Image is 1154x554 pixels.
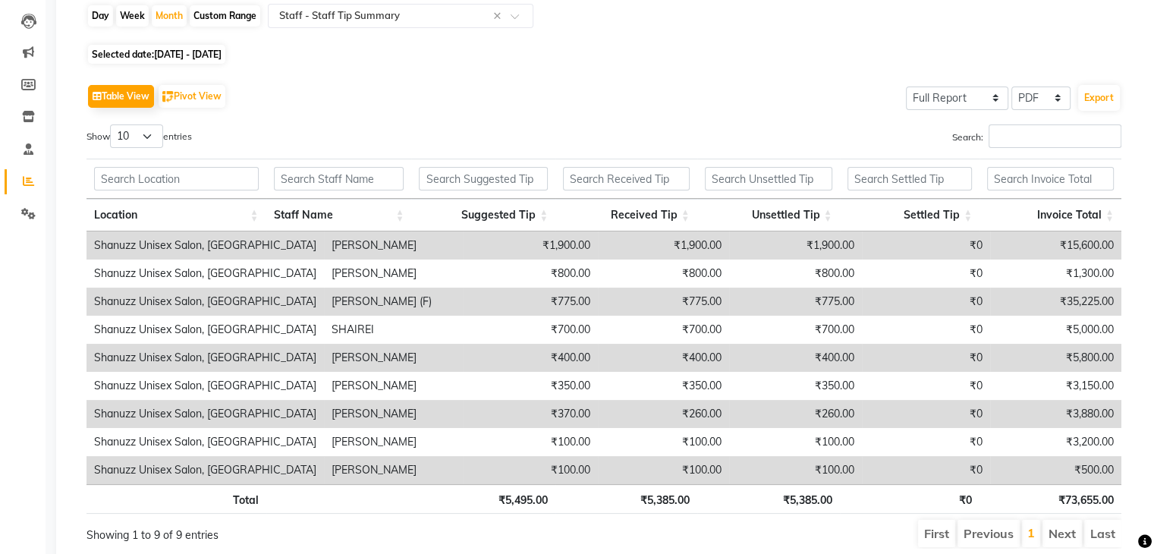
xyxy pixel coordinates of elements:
td: ₹800.00 [463,260,598,288]
th: Location: activate to sort column ascending [86,199,266,231]
td: ₹5,800.00 [990,344,1121,372]
span: [DATE] - [DATE] [154,49,222,60]
button: Export [1078,85,1120,111]
th: ₹5,385.00 [555,484,697,514]
td: ₹0 [862,344,990,372]
td: Shanuzz Unisex Salon, [GEOGRAPHIC_DATA] [86,231,324,260]
td: ₹0 [862,288,990,316]
td: ₹0 [862,316,990,344]
input: Search Invoice Total [987,167,1114,190]
th: Invoice Total: activate to sort column ascending [979,199,1121,231]
td: ₹775.00 [729,288,862,316]
td: ₹260.00 [598,400,729,428]
td: [PERSON_NAME] [324,260,463,288]
th: Unsettled Tip: activate to sort column ascending [697,199,840,231]
td: ₹3,880.00 [990,400,1121,428]
td: ₹1,900.00 [463,231,598,260]
div: Week [116,5,149,27]
td: [PERSON_NAME] [324,344,463,372]
td: Shanuzz Unisex Salon, [GEOGRAPHIC_DATA] [86,288,324,316]
td: ₹700.00 [729,316,862,344]
td: ₹100.00 [463,428,598,456]
td: ₹0 [862,231,990,260]
input: Search Settled Tip [847,167,973,190]
td: ₹0 [862,372,990,400]
img: pivot.png [162,91,174,102]
td: ₹0 [862,400,990,428]
span: Clear all [493,8,506,24]
td: ₹400.00 [463,344,598,372]
td: ₹3,200.00 [990,428,1121,456]
button: Pivot View [159,85,225,108]
td: Shanuzz Unisex Salon, [GEOGRAPHIC_DATA] [86,428,324,456]
div: Showing 1 to 9 of 9 entries [86,518,505,543]
td: [PERSON_NAME] [324,428,463,456]
td: Shanuzz Unisex Salon, [GEOGRAPHIC_DATA] [86,316,324,344]
td: ₹1,900.00 [598,231,729,260]
td: ₹400.00 [729,344,862,372]
th: Received Tip: activate to sort column ascending [555,199,697,231]
th: Suggested Tip: activate to sort column ascending [411,199,555,231]
td: [PERSON_NAME] [324,231,463,260]
td: ₹3,150.00 [990,372,1121,400]
th: ₹5,385.00 [697,484,840,514]
input: Search Suggested Tip [419,167,548,190]
a: 1 [1027,525,1035,540]
td: Shanuzz Unisex Salon, [GEOGRAPHIC_DATA] [86,372,324,400]
th: Total [86,484,266,514]
th: ₹73,655.00 [979,484,1121,514]
td: ₹1,900.00 [729,231,862,260]
td: ₹0 [862,260,990,288]
td: ₹100.00 [729,456,862,484]
span: Selected date: [88,45,225,64]
td: ₹800.00 [729,260,862,288]
td: [PERSON_NAME] (F) [324,288,463,316]
td: ₹5,000.00 [990,316,1121,344]
th: Staff Name: activate to sort column ascending [266,199,412,231]
input: Search Received Tip [563,167,690,190]
td: ₹100.00 [729,428,862,456]
td: ₹0 [862,428,990,456]
th: ₹5,495.00 [411,484,555,514]
td: ₹775.00 [463,288,598,316]
td: ₹700.00 [463,316,598,344]
td: ₹0 [862,456,990,484]
td: ₹1,300.00 [990,260,1121,288]
td: ₹260.00 [729,400,862,428]
td: ₹100.00 [598,456,729,484]
td: ₹800.00 [598,260,729,288]
td: ₹500.00 [990,456,1121,484]
input: Search Location [94,167,259,190]
select: Showentries [110,124,163,148]
div: Month [152,5,187,27]
td: ₹35,225.00 [990,288,1121,316]
button: Table View [88,85,154,108]
td: Shanuzz Unisex Salon, [GEOGRAPHIC_DATA] [86,456,324,484]
th: ₹0 [840,484,980,514]
td: SHAIREI [324,316,463,344]
td: ₹700.00 [598,316,729,344]
td: ₹400.00 [598,344,729,372]
th: Settled Tip: activate to sort column ascending [840,199,980,231]
td: ₹100.00 [463,456,598,484]
td: ₹775.00 [598,288,729,316]
label: Search: [952,124,1121,148]
td: ₹370.00 [463,400,598,428]
td: ₹350.00 [598,372,729,400]
td: ₹350.00 [463,372,598,400]
td: ₹100.00 [598,428,729,456]
input: Search: [989,124,1121,148]
td: Shanuzz Unisex Salon, [GEOGRAPHIC_DATA] [86,260,324,288]
td: ₹350.00 [729,372,862,400]
input: Search Unsettled Tip [705,167,832,190]
td: [PERSON_NAME] [324,456,463,484]
td: [PERSON_NAME] [324,400,463,428]
div: Custom Range [190,5,260,27]
div: Day [88,5,113,27]
td: [PERSON_NAME] [324,372,463,400]
label: Show entries [86,124,192,148]
td: Shanuzz Unisex Salon, [GEOGRAPHIC_DATA] [86,400,324,428]
td: ₹15,600.00 [990,231,1121,260]
input: Search Staff Name [274,167,404,190]
td: Shanuzz Unisex Salon, [GEOGRAPHIC_DATA] [86,344,324,372]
